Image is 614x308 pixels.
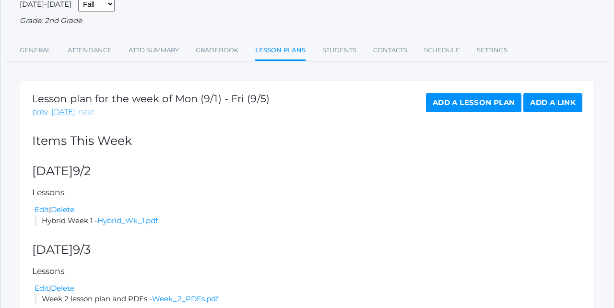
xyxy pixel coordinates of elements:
h5: Lessons [32,188,582,197]
a: prev [32,107,48,118]
a: General [20,41,51,60]
span: 9/2 [73,164,91,178]
h2: [DATE] [32,243,582,257]
h2: Items This Week [32,134,582,148]
a: next [79,107,94,118]
h1: Lesson plan for the week of Mon (9/1) - Fri (9/5) [32,93,270,104]
div: | [35,204,582,215]
div: | [35,283,582,294]
li: Hybrid Week 1 - [35,215,582,226]
a: Week_2_PDFs.pdf [152,294,218,303]
a: Attd Summary [129,41,179,60]
a: Edit [35,284,49,293]
a: [DATE] [51,107,75,118]
a: Add a Lesson Plan [426,93,521,112]
h2: [DATE] [32,165,582,178]
a: Schedule [424,41,460,60]
a: Edit [35,205,49,214]
a: Students [322,41,356,60]
h5: Lessons [32,267,582,276]
span: 9/3 [73,242,91,257]
a: Contacts [373,41,407,60]
li: Week 2 lesson plan and PDFs - [35,294,582,305]
a: Settings [477,41,508,60]
a: Delete [51,205,74,214]
a: Hybrid_Wk_1.pdf [97,216,158,225]
div: Grade: 2nd Grade [20,15,595,26]
a: Lesson Plans [255,41,306,61]
a: Gradebook [196,41,238,60]
a: Delete [51,284,74,293]
a: Attendance [68,41,112,60]
a: Add a Link [523,93,582,112]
